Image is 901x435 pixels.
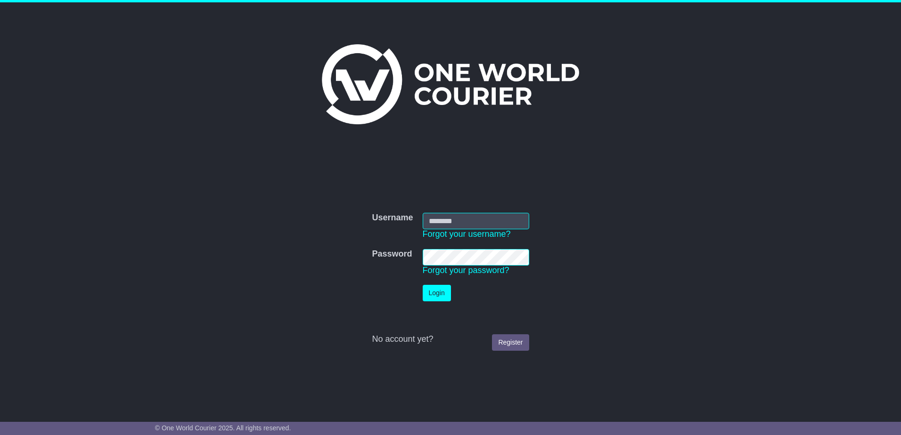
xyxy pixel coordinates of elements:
label: Username [372,213,413,223]
a: Forgot your username? [423,229,511,239]
img: One World [322,44,579,124]
button: Login [423,285,451,301]
div: No account yet? [372,334,529,345]
a: Register [492,334,529,351]
a: Forgot your password? [423,266,509,275]
label: Password [372,249,412,259]
span: © One World Courier 2025. All rights reserved. [155,424,291,432]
